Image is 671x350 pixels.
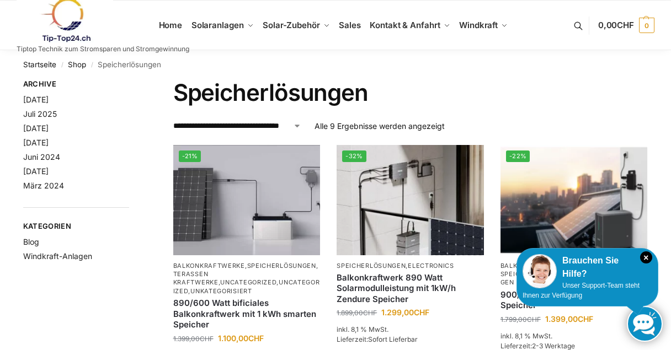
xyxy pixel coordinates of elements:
[220,278,276,286] a: Uncategorized
[173,278,320,294] a: Uncategorized
[218,333,264,343] bdi: 1.100,00
[381,308,429,317] bdi: 1.299,00
[523,254,557,288] img: Customer service
[455,1,513,50] a: Windkraft
[173,298,321,330] a: 890/600 Watt bificiales Balkonkraftwerk mit 1 kWh smarten Speicher
[190,287,252,295] a: Unkategorisiert
[258,1,334,50] a: Solar-Zubehör
[414,308,429,317] span: CHF
[173,79,648,106] h1: Speicherlösungen
[370,20,440,30] span: Kontakt & Anfahrt
[337,262,406,270] a: Speicherlösungen
[337,272,484,305] a: Balkonkraftwerk 890 Watt Solarmodulleistung mit 1kW/h Zendure Speicher
[368,335,418,343] span: Sofort Lieferbar
[500,145,648,255] a: -22%Balkonkraftwerk mit Marstek Speicher
[545,314,593,324] bdi: 1.399,00
[639,18,654,33] span: 0
[365,1,455,50] a: Kontakt & Anfahrt
[337,335,418,343] span: Lieferzeit:
[459,20,498,30] span: Windkraft
[173,145,321,255] img: ASE 1000 Batteriespeicher
[23,138,49,147] a: [DATE]
[500,145,648,255] img: Balkonkraftwerk mit Marstek Speicher
[527,315,541,324] span: CHF
[23,221,129,232] span: Kategorien
[173,270,219,286] a: Terassen Kraftwerke
[500,331,648,341] p: inkl. 8,1 % MwSt.
[500,342,575,350] span: Lieferzeit:
[578,314,593,324] span: CHF
[173,335,214,343] bdi: 1.399,00
[23,237,39,246] a: Blog
[617,20,634,30] span: CHF
[500,289,648,311] a: 900/600 mit 2,2 kWh Marstek Speicher
[408,262,454,270] a: Electronics
[68,60,86,69] a: Shop
[247,262,316,270] a: Speicherlösungen
[523,282,640,299] span: Unser Support-Team steht Ihnen zur Verfügung
[23,181,64,190] a: März 2024
[248,333,264,343] span: CHF
[23,95,49,104] a: [DATE]
[337,325,484,335] p: inkl. 8,1 % MwSt.
[173,262,321,296] p: , , , , ,
[23,166,49,176] a: [DATE]
[337,262,484,270] p: ,
[187,1,258,50] a: Solaranlagen
[500,262,648,287] p: , ,
[598,20,634,30] span: 0,00
[17,46,189,52] p: Tiptop Technik zum Stromsparen und Stromgewinnung
[173,120,301,132] select: Shop-Reihenfolge
[337,145,484,255] img: Balkonkraftwerk 890 Watt Solarmodulleistung mit 1kW/h Zendure Speicher
[23,60,56,69] a: Startseite
[191,20,244,30] span: Solaranlagen
[315,120,445,132] p: Alle 9 Ergebnisse werden angezeigt
[200,335,214,343] span: CHF
[173,145,321,255] a: -21%ASE 1000 Batteriespeicher
[23,152,60,161] a: Juni 2024
[23,79,129,90] span: Archive
[500,315,541,324] bdi: 1.799,00
[23,109,57,119] a: Juli 2025
[640,251,652,263] i: Schließen
[500,270,647,286] a: Speicherlösungen
[129,79,136,91] button: Close filters
[23,123,49,133] a: [DATE]
[532,342,575,350] span: 2-3 Werktage
[339,20,361,30] span: Sales
[173,262,245,270] a: Balkonkraftwerke
[337,309,377,317] bdi: 1.899,00
[23,251,92,261] a: Windkraft-Anlagen
[363,309,377,317] span: CHF
[334,1,365,50] a: Sales
[500,262,620,278] a: Balkonkraftwerke mit Batterie Speicher
[56,61,68,69] span: /
[23,50,648,79] nav: Breadcrumb
[523,254,652,281] div: Brauchen Sie Hilfe?
[598,9,654,42] a: 0,00CHF 0
[337,145,484,255] a: -32%Balkonkraftwerk 890 Watt Solarmodulleistung mit 1kW/h Zendure Speicher
[263,20,320,30] span: Solar-Zubehör
[86,61,98,69] span: /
